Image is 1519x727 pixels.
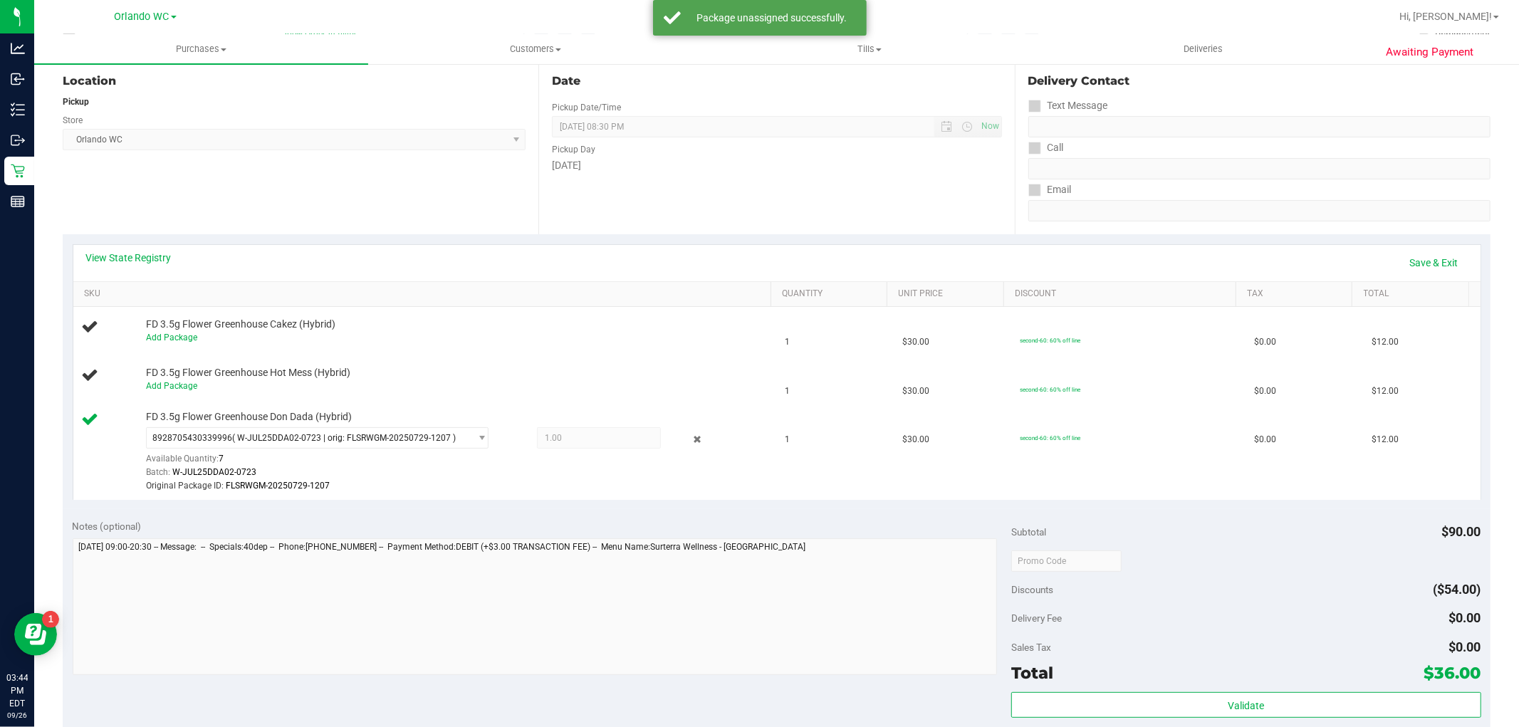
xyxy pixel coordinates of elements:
[11,164,25,178] inline-svg: Retail
[86,251,172,265] a: View State Registry
[552,143,595,156] label: Pickup Day
[1036,34,1370,64] a: Deliveries
[6,710,28,721] p: 09/26
[702,34,1036,64] a: Tills
[1372,335,1399,349] span: $12.00
[902,433,929,446] span: $30.00
[1434,582,1481,597] span: ($54.00)
[552,101,621,114] label: Pickup Date/Time
[146,481,224,491] span: Original Package ID:
[226,481,330,491] span: FLSRWGM-20250729-1207
[1228,700,1264,711] span: Validate
[11,194,25,209] inline-svg: Reports
[1011,550,1122,572] input: Promo Code
[172,467,256,477] span: W-JUL25DDA02-0723
[1011,663,1053,683] span: Total
[1386,44,1473,61] span: Awaiting Payment
[785,335,790,349] span: 1
[552,73,1001,90] div: Date
[1254,335,1276,349] span: $0.00
[1020,337,1080,344] span: second-60: 60% off line
[6,671,28,710] p: 03:44 PM EDT
[34,43,368,56] span: Purchases
[34,34,368,64] a: Purchases
[902,335,929,349] span: $30.00
[1372,433,1399,446] span: $12.00
[902,385,929,398] span: $30.00
[1028,179,1072,200] label: Email
[1028,73,1491,90] div: Delivery Contact
[152,433,232,443] span: 8928705430339996
[63,73,526,90] div: Location
[1372,385,1399,398] span: $12.00
[1401,251,1468,275] a: Save & Exit
[1015,288,1231,300] a: Discount
[1028,158,1491,179] input: Format: (999) 999-9999
[1442,524,1481,539] span: $90.00
[1011,612,1062,624] span: Delivery Fee
[146,333,197,342] a: Add Package
[11,133,25,147] inline-svg: Outbound
[1011,692,1481,718] button: Validate
[115,11,169,23] span: Orlando WC
[1449,639,1481,654] span: $0.00
[1399,11,1492,22] span: Hi, [PERSON_NAME]!
[1247,288,1347,300] a: Tax
[1011,642,1051,653] span: Sales Tax
[1254,385,1276,398] span: $0.00
[84,288,766,300] a: SKU
[146,366,350,380] span: FD 3.5g Flower Greenhouse Hot Mess (Hybrid)
[146,410,352,424] span: FD 3.5g Flower Greenhouse Don Dada (Hybrid)
[146,467,170,477] span: Batch:
[1364,288,1463,300] a: Total
[42,611,59,628] iframe: Resource center unread badge
[1164,43,1242,56] span: Deliveries
[63,97,89,107] strong: Pickup
[1254,433,1276,446] span: $0.00
[11,41,25,56] inline-svg: Analytics
[469,428,487,448] span: select
[1028,137,1064,158] label: Call
[1424,663,1481,683] span: $36.00
[11,72,25,86] inline-svg: Inbound
[1449,610,1481,625] span: $0.00
[1011,526,1046,538] span: Subtotal
[146,449,506,476] div: Available Quantity:
[146,381,197,391] a: Add Package
[1020,434,1080,441] span: second-60: 60% off line
[369,43,701,56] span: Customers
[1028,95,1108,116] label: Text Message
[14,613,57,656] iframe: Resource center
[368,34,702,64] a: Customers
[146,318,335,331] span: FD 3.5g Flower Greenhouse Cakez (Hybrid)
[689,11,856,25] div: Package unassigned successfully.
[785,433,790,446] span: 1
[1020,386,1080,393] span: second-60: 60% off line
[63,114,83,127] label: Store
[73,521,142,532] span: Notes (optional)
[1011,577,1053,602] span: Discounts
[782,288,882,300] a: Quantity
[11,103,25,117] inline-svg: Inventory
[899,288,998,300] a: Unit Price
[703,43,1035,56] span: Tills
[1028,116,1491,137] input: Format: (999) 999-9999
[232,433,456,443] span: ( W-JUL25DDA02-0723 | orig: FLSRWGM-20250729-1207 )
[785,385,790,398] span: 1
[552,158,1001,173] div: [DATE]
[219,454,224,464] span: 7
